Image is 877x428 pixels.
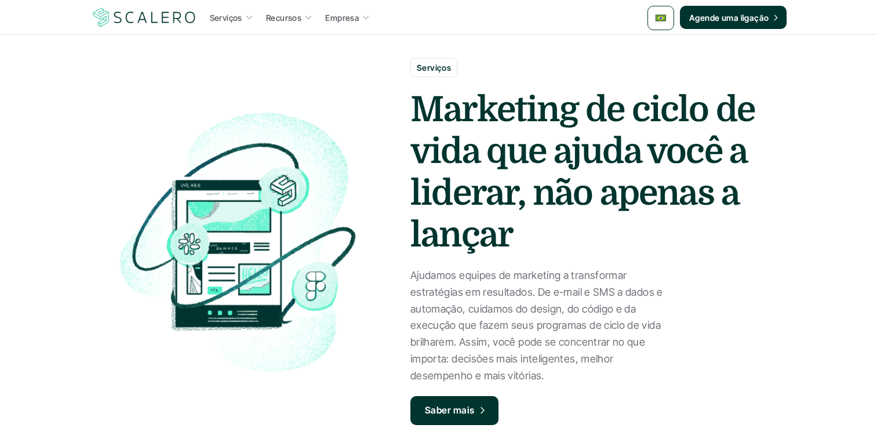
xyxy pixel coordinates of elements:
[91,7,198,28] a: Scalero company logotype
[417,61,451,74] p: Serviços
[266,12,301,24] p: Recursos
[689,12,769,24] p: Agende uma ligação
[410,396,498,425] a: Saber mais
[410,267,671,385] p: Ajudamos equipes de marketing a transformar estratégias em resultados. De e-mail e SMS a dados e ...
[210,12,242,24] p: Serviços
[91,6,198,28] img: Scalero company logotype
[680,6,787,29] a: Agende uma ligação
[655,12,667,24] img: 🇧🇷
[425,403,475,418] p: Saber mais
[97,102,370,380] img: Lifecycle marketing illustration
[410,90,760,255] strong: Marketing de ciclo de vida que ajuda você a liderar, não apenas a lançar
[325,12,359,24] p: Empresa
